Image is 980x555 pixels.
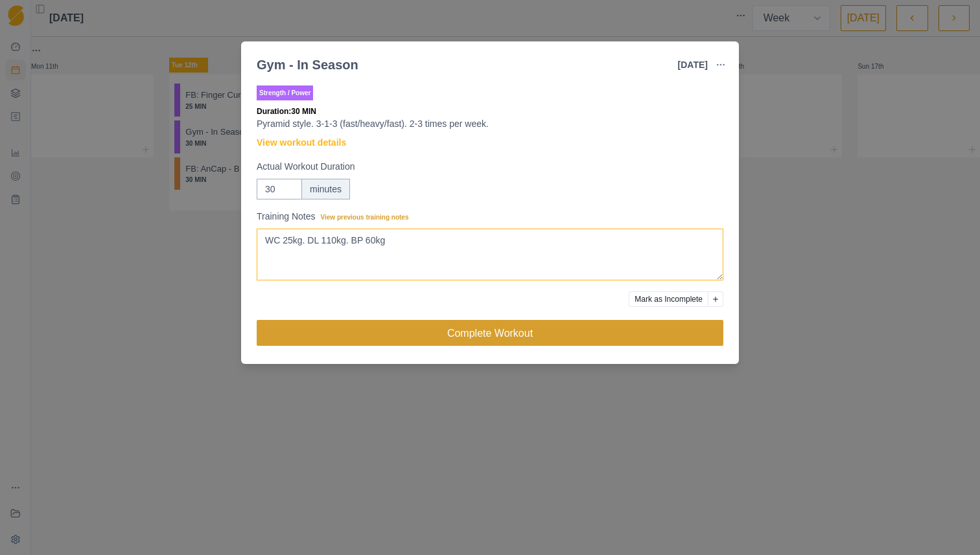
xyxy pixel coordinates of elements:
[321,214,409,221] span: View previous training notes
[678,58,708,72] p: [DATE]
[257,106,723,117] p: Duration: 30 MIN
[257,117,723,131] p: Pyramid style. 3-1-3 (fast/heavy/fast). 2-3 times per week.
[257,210,716,223] label: Training Notes
[257,55,358,74] div: Gym - In Season
[257,160,716,174] label: Actual Workout Duration
[629,291,708,307] button: Mark as Incomplete
[708,291,723,307] button: Add reason
[257,320,723,346] button: Complete Workout
[257,136,346,150] a: View workout details
[301,179,350,199] div: minutes
[257,85,313,100] p: Strength / Power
